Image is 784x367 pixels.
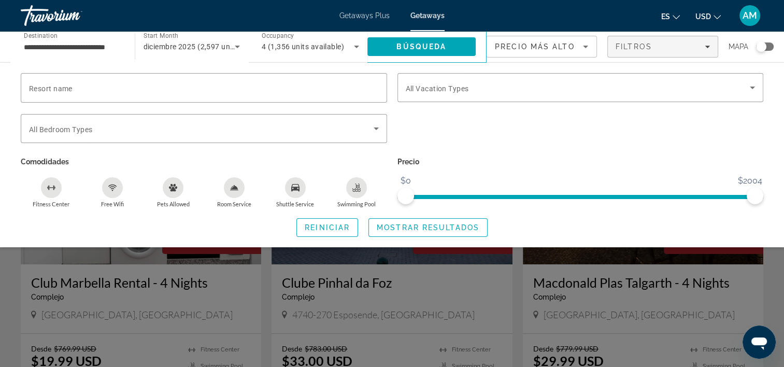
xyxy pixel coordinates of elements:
[262,43,344,51] span: 4 (1,356 units available)
[743,326,776,359] iframe: Botón para iniciar la ventana de mensajería
[410,11,445,20] a: Getaways
[396,43,446,51] span: Búsqueda
[326,177,387,208] button: Swimming Pool
[399,173,412,189] span: $0
[377,223,479,232] span: Mostrar resultados
[661,12,670,21] span: es
[729,39,748,54] span: Mapa
[661,9,680,24] button: Change language
[204,177,265,208] button: Room Service
[29,84,73,93] span: Resort name
[397,188,414,204] span: ngx-slider
[736,5,763,26] button: User Menu
[33,201,69,207] span: Fitness Center
[397,154,764,169] p: Precio
[144,43,274,51] span: diciembre 2025 (2,597 units available)
[495,40,588,53] mat-select: Sort by
[217,201,251,207] span: Room Service
[262,32,294,39] span: Occupancy
[736,173,764,189] span: $2004
[143,177,204,208] button: Pets Allowed
[296,218,358,237] button: Reiniciar
[695,12,711,21] span: USD
[21,177,82,208] button: Fitness Center
[695,9,721,24] button: Change currency
[743,10,757,21] span: AM
[397,195,764,197] ngx-slider: ngx-slider
[24,32,58,39] span: Destination
[305,223,350,232] span: Reiniciar
[607,36,718,58] button: Filters
[29,125,92,134] span: All Bedroom Types
[144,32,178,39] span: Start Month
[157,201,190,207] span: Pets Allowed
[24,41,121,53] input: Select destination
[21,154,387,169] p: Comodidades
[82,177,143,208] button: Free Wifi
[21,2,124,29] a: Travorium
[276,201,314,207] span: Shuttle Service
[368,218,488,237] button: Mostrar resultados
[339,11,390,20] a: Getaways Plus
[406,84,469,93] span: All Vacation Types
[616,43,652,51] span: Filtros
[101,201,124,207] span: Free Wifi
[367,37,476,56] button: Search
[265,177,326,208] button: Shuttle Service
[337,201,376,207] span: Swimming Pool
[747,188,763,204] span: ngx-slider-max
[495,43,575,51] span: Precio más alto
